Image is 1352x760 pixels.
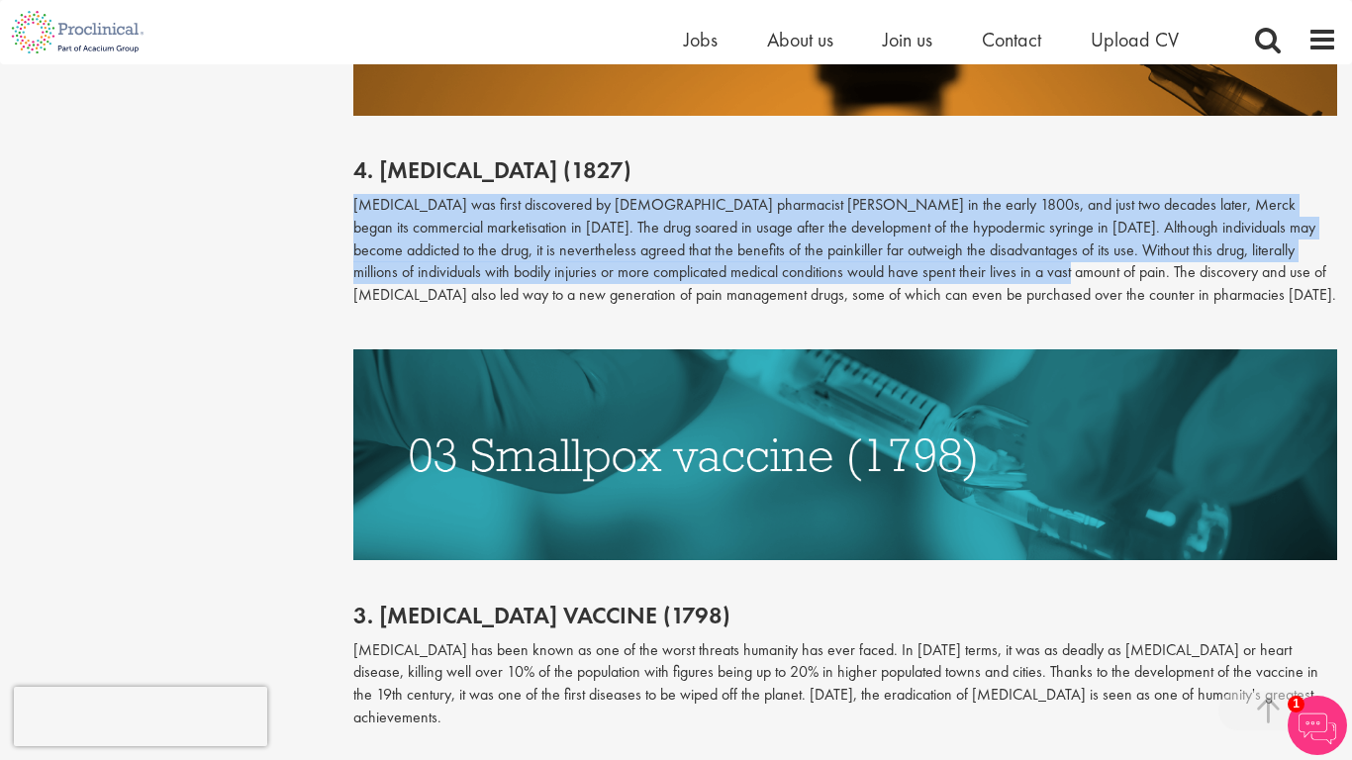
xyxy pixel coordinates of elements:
iframe: reCAPTCHA [14,687,267,746]
h2: 3. [MEDICAL_DATA] vaccine (1798) [353,603,1338,628]
p: [MEDICAL_DATA] was first discovered by [DEMOGRAPHIC_DATA] pharmacist [PERSON_NAME] in the early 1... [353,194,1338,307]
a: About us [767,27,833,52]
a: Join us [883,27,932,52]
img: Chatbot [1288,696,1347,755]
img: SMALLPOX VACCINE (1798) [353,349,1338,560]
h2: 4. [MEDICAL_DATA] (1827) [353,157,1338,183]
a: Contact [982,27,1041,52]
a: Upload CV [1091,27,1179,52]
span: 1 [1288,696,1304,712]
a: Jobs [684,27,718,52]
p: [MEDICAL_DATA] has been known as one of the worst threats humanity has ever faced. In [DATE] term... [353,639,1338,729]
